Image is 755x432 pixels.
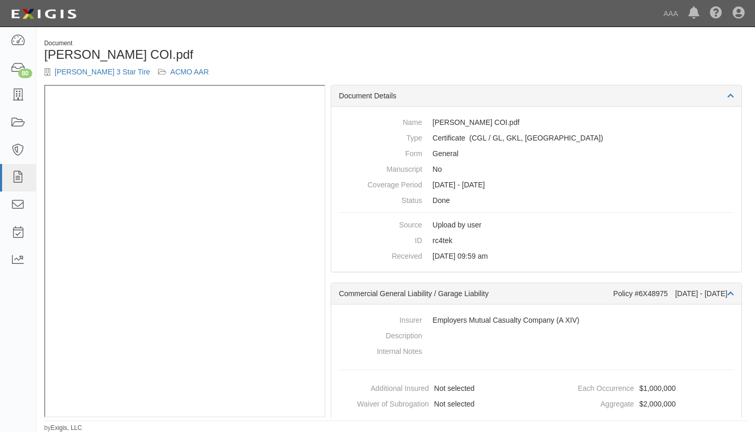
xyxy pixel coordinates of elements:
[710,7,722,20] i: Help Center - Complianz
[339,146,734,161] dd: General
[339,312,734,328] dd: Employers Mutual Casualty Company (A XIV)
[339,248,422,261] dt: Received
[540,396,737,412] dd: $2,000,000
[540,396,634,409] dt: Aggregate
[339,248,734,264] dd: [DATE] 09:59 am
[339,233,422,246] dt: ID
[55,68,150,76] a: [PERSON_NAME] 3 Star Tire
[613,288,734,299] div: Policy #6X48975 [DATE] - [DATE]
[335,380,429,393] dt: Additional Insured
[339,193,734,208] dd: Done
[339,328,422,341] dt: Description
[339,217,422,230] dt: Source
[658,3,683,24] a: AAA
[339,177,422,190] dt: Coverage Period
[44,48,388,61] h1: [PERSON_NAME] COI.pdf
[331,85,741,107] div: Document Details
[339,217,734,233] dd: Upload by user
[335,380,532,396] dd: Not selected
[44,39,388,48] div: Document
[339,115,422,128] dt: Name
[540,380,634,393] dt: Each Occurrence
[540,380,737,396] dd: $1,000,000
[339,161,734,177] dd: No
[8,5,80,23] img: logo-5460c22ac91f19d4615b14bd174203de0afe785f0fc80cf4dbbc73dc1793850b.png
[18,69,32,78] div: 80
[339,146,422,159] dt: Form
[171,68,209,76] a: ACMO AAR
[339,233,734,248] dd: rc4tek
[339,177,734,193] dd: [DATE] - [DATE]
[339,312,422,325] dt: Insurer
[339,193,422,206] dt: Status
[51,424,82,431] a: Exigis, LLC
[339,130,422,143] dt: Type
[339,115,734,130] dd: [PERSON_NAME] COI.pdf
[335,396,532,412] dd: Not selected
[339,344,422,357] dt: Internal Notes
[339,161,422,174] dt: Manuscript
[335,396,429,409] dt: Waiver of Subrogation
[339,288,614,299] div: Commercial General Liability / Garage Liability
[339,130,734,146] dd: Commercial General Liability / Garage Liability Garage Keepers Liability On-Hook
